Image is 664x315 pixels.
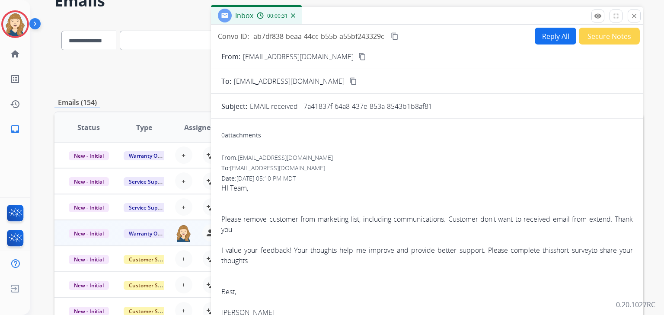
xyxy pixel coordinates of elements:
p: Convo ID: [218,31,249,41]
p: EMAIL received - 7a41837f-64a8-437e-853a-8543b1b8af81 [250,101,432,111]
span: New - Initial [69,255,109,264]
span: ab7df838-beaa-44cc-b55b-a55bf243329c [253,32,384,41]
button: Reply All [535,28,576,45]
span: Inbox [235,11,253,20]
p: [EMAIL_ADDRESS][DOMAIN_NAME] [243,51,354,62]
span: Type [136,122,152,133]
span: New - Initial [69,203,109,212]
button: + [175,146,192,164]
mat-icon: fullscreen [612,12,620,20]
span: + [182,254,185,264]
div: Date: [221,174,633,183]
mat-icon: person_add [206,254,217,264]
button: + [175,198,192,216]
mat-icon: home [10,49,20,59]
button: Secure Notes [579,28,640,45]
span: 0 [221,131,225,139]
mat-icon: remove_red_eye [594,12,602,20]
span: Service Support [124,203,173,212]
div: To: [221,164,633,172]
span: + [182,202,185,212]
mat-icon: person_remove [206,228,216,238]
span: New - Initial [69,151,109,160]
a: short survey [553,245,591,255]
mat-icon: person_add [206,176,217,186]
span: [EMAIL_ADDRESS][DOMAIN_NAME] [230,164,325,172]
mat-icon: inbox [10,124,20,134]
mat-icon: person_add [206,150,217,160]
p: 0.20.1027RC [616,299,655,310]
span: Status [77,122,100,133]
mat-icon: content_copy [358,53,366,60]
span: 00:00:31 [267,13,288,19]
mat-icon: history [10,99,20,109]
mat-icon: person_add [206,202,217,212]
span: Warranty Ops [124,229,168,238]
div: attachments [221,131,261,140]
p: Emails (154) [54,97,100,108]
p: Subject: [221,101,247,111]
span: [EMAIL_ADDRESS][DOMAIN_NAME] [234,76,345,86]
img: avatar [3,12,27,36]
button: + [175,172,192,190]
img: agent-avatar [175,224,192,242]
mat-icon: content_copy [391,32,399,40]
span: + [182,280,185,290]
span: Warranty Ops [124,151,168,160]
button: + [175,276,192,293]
span: New - Initial [69,281,109,290]
button: + [175,250,192,267]
span: Service Support [124,177,173,186]
span: + [182,150,185,160]
span: [DATE] 05:10 PM MDT [236,174,296,182]
span: + [182,176,185,186]
span: Assignee [184,122,214,133]
mat-icon: person_add [206,280,217,290]
span: Customer Support [124,255,180,264]
p: From: [221,51,240,62]
span: Customer Support [124,281,180,290]
span: New - Initial [69,177,109,186]
p: To: [221,76,231,86]
mat-icon: close [630,12,638,20]
span: New - Initial [69,229,109,238]
mat-icon: content_copy [349,77,357,85]
span: [EMAIL_ADDRESS][DOMAIN_NAME] [238,153,333,162]
mat-icon: list_alt [10,74,20,84]
div: From: [221,153,633,162]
